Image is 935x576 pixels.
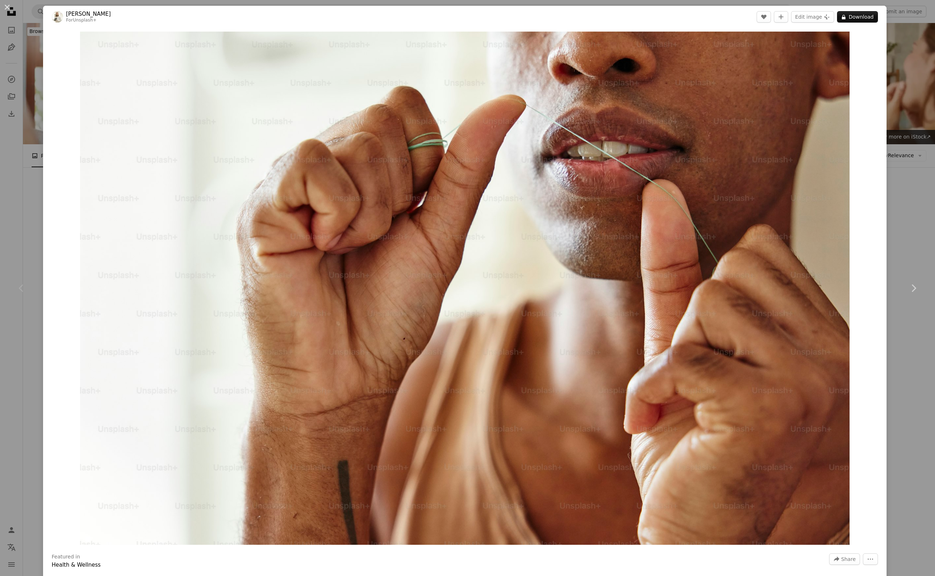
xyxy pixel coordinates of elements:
div: For [66,18,111,23]
button: Share this image [829,553,860,565]
h3: Featured in [52,553,80,561]
button: Like [757,11,771,23]
button: Edit image [791,11,834,23]
button: More Actions [863,553,878,565]
img: a man holding a pair of scissors to his nose [80,32,850,545]
a: Next [892,254,935,323]
button: Download [837,11,878,23]
a: Unsplash+ [73,18,97,23]
button: Add to Collection [774,11,788,23]
a: [PERSON_NAME] [66,10,111,18]
a: Health & Wellness [52,562,100,568]
img: Go to Natalia Blauth's profile [52,11,63,23]
button: Zoom in on this image [80,32,850,545]
span: Share [841,554,856,565]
